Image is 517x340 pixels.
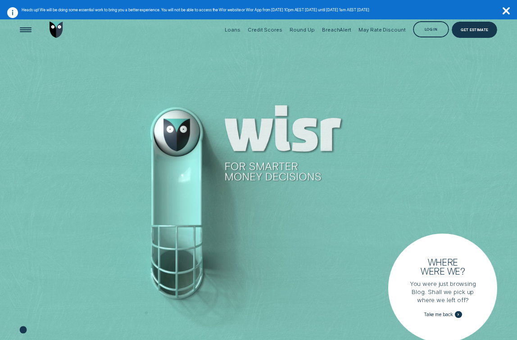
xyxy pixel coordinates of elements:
a: Go to home page [48,12,64,48]
img: Wisr [50,22,63,38]
a: May Rate Discount [358,12,405,48]
a: Loans [225,12,240,48]
a: Credit Scores [248,12,282,48]
p: You were just browsing Blog. Shall we pick up where we left off? [407,280,479,304]
div: BreachAlert [322,27,351,33]
div: Loans [225,27,240,33]
span: Take me back [424,312,453,317]
button: Log in [413,21,449,37]
div: May Rate Discount [358,27,405,33]
button: Open Menu [18,22,34,38]
a: Round Up [290,12,314,48]
div: Credit Scores [248,27,282,33]
h3: Where were we? [417,257,469,276]
div: Round Up [290,27,314,33]
a: BreachAlert [322,12,351,48]
a: Get Estimate [452,22,497,38]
